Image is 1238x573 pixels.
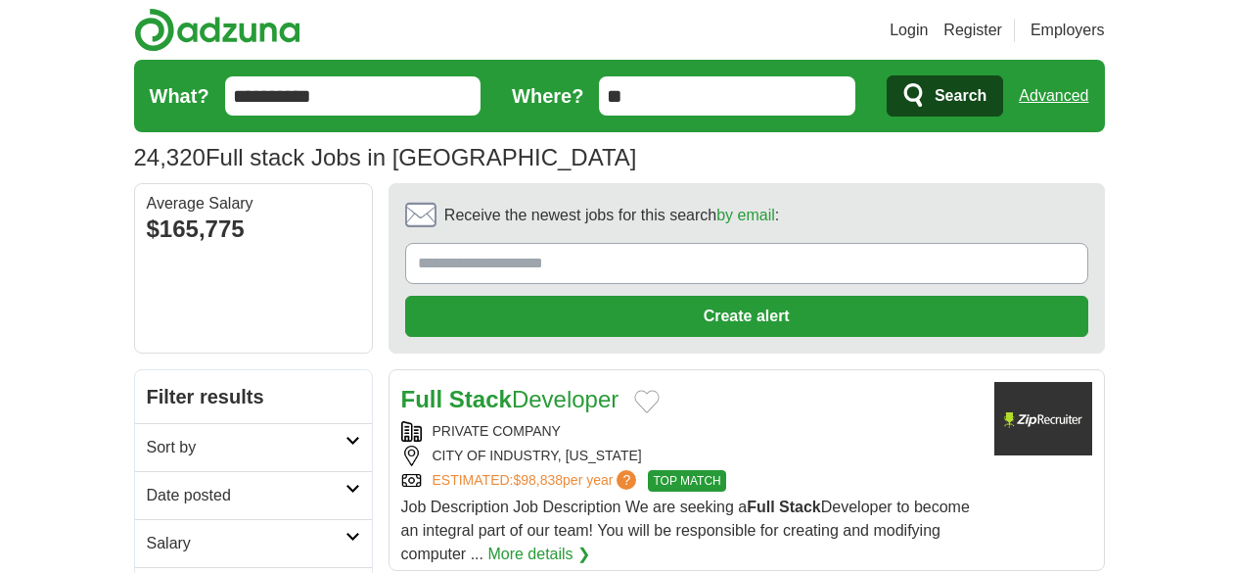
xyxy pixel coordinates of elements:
[135,519,372,567] a: Salary
[147,212,360,247] div: $165,775
[134,144,637,170] h1: Full stack Jobs in [GEOGRAPHIC_DATA]
[150,81,209,111] label: What?
[747,499,774,515] strong: Full
[147,484,345,507] h2: Date posted
[487,543,590,566] a: More details ❯
[134,8,300,52] img: Adzuna logo
[433,470,641,492] a: ESTIMATED:$98,838per year?
[433,423,561,439] a: PRIVATE COMPANY
[147,196,360,212] div: Average Salary
[634,390,660,413] button: Add to favorite jobs
[147,436,345,459] h2: Sort by
[1019,76,1088,116] a: Advanced
[716,207,775,223] a: by email
[935,76,986,116] span: Search
[135,370,372,423] h2: Filter results
[444,204,779,227] span: Receive the newest jobs for this search :
[134,140,206,175] span: 24,320
[401,446,979,466] div: CITY OF INDUSTRY, [US_STATE]
[943,19,1002,42] a: Register
[617,470,636,490] span: ?
[135,423,372,471] a: Sort by
[401,386,619,412] a: Full StackDeveloper
[401,499,970,562] span: Job Description Job Description We are seeking a Developer to become an integral part of our team...
[401,386,443,412] strong: Full
[135,471,372,519] a: Date posted
[147,532,345,555] h2: Salary
[513,472,563,488] span: $98,838
[887,75,1003,117] button: Search
[1031,19,1105,42] a: Employers
[779,499,821,515] strong: Stack
[648,470,725,492] span: TOP MATCH
[890,19,928,42] a: Login
[449,386,512,412] strong: Stack
[405,296,1088,337] button: Create alert
[994,382,1092,455] img: Boston Private Bank & Trust Company logo
[512,81,583,111] label: Where?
